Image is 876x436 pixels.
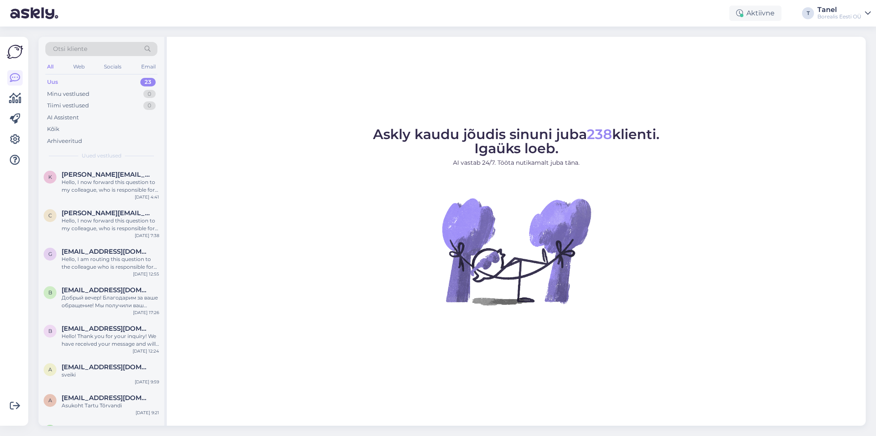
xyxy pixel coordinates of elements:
[135,379,159,385] div: [DATE] 9:59
[47,125,59,133] div: Kõik
[102,61,123,72] div: Socials
[53,44,87,53] span: Otsi kliente
[71,61,86,72] div: Web
[135,194,159,200] div: [DATE] 4:41
[373,126,660,157] span: Askly kaudu jõudis sinuni juba klienti. Igaüks loeb.
[62,248,151,255] span: gzevspero@gmail.com
[62,363,151,371] span: agris@borealislatvija.lv
[62,217,159,232] div: Hello, I now forward this question to my colleague, who is responsible for this. The reply will b...
[802,7,814,19] div: T
[48,328,52,334] span: b
[82,152,121,160] span: Uued vestlused
[62,209,151,217] span: Cathy.peterson@mail.ee
[133,271,159,277] div: [DATE] 12:55
[140,78,156,86] div: 23
[62,394,151,402] span: annika.oona@gmail.com
[48,289,52,296] span: b
[587,126,612,142] span: 238
[729,6,781,21] div: Aktiivne
[47,113,79,122] div: AI Assistent
[7,44,23,60] img: Askly Logo
[817,6,861,13] div: Tanel
[48,174,52,180] span: K
[143,101,156,110] div: 0
[62,255,159,271] div: Hello, I am routing this question to the colleague who is responsible for this topic. The reply m...
[62,286,151,294] span: baibolov_agibay@mail.ru
[373,158,660,167] p: AI vastab 24/7. Tööta nutikamalt juba täna.
[62,294,159,309] div: Добрый вечер! Благодарим за ваше обращение! Мы получили ваш запрос и передадим его коллеге, котор...
[48,366,52,373] span: a
[62,325,151,332] span: blue.ao93731@gmail.com
[62,171,151,178] span: Katre.helde@gmail.com
[47,78,58,86] div: Uus
[817,13,861,20] div: Borealis Eesti OÜ
[62,332,159,348] div: Hello! Thank you for your inquiry! We have received your message and will get back to you as soon...
[47,101,89,110] div: Tiimi vestlused
[45,61,55,72] div: All
[62,178,159,194] div: Hello, I now forward this question to my colleague, who is responsible for this. The reply will b...
[48,251,52,257] span: g
[48,212,52,219] span: C
[48,397,52,403] span: a
[143,90,156,98] div: 0
[62,425,151,433] span: elena.ulaeva@icloud.com
[47,137,82,145] div: Arhiveeritud
[135,232,159,239] div: [DATE] 7:38
[136,409,159,416] div: [DATE] 9:21
[439,174,593,328] img: No Chat active
[133,348,159,354] div: [DATE] 12:24
[62,402,159,409] div: Asukoht Tartu Tõrvandi
[139,61,157,72] div: Email
[47,90,89,98] div: Minu vestlused
[817,6,871,20] a: TanelBorealis Eesti OÜ
[133,309,159,316] div: [DATE] 17:26
[62,371,159,379] div: sveiki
